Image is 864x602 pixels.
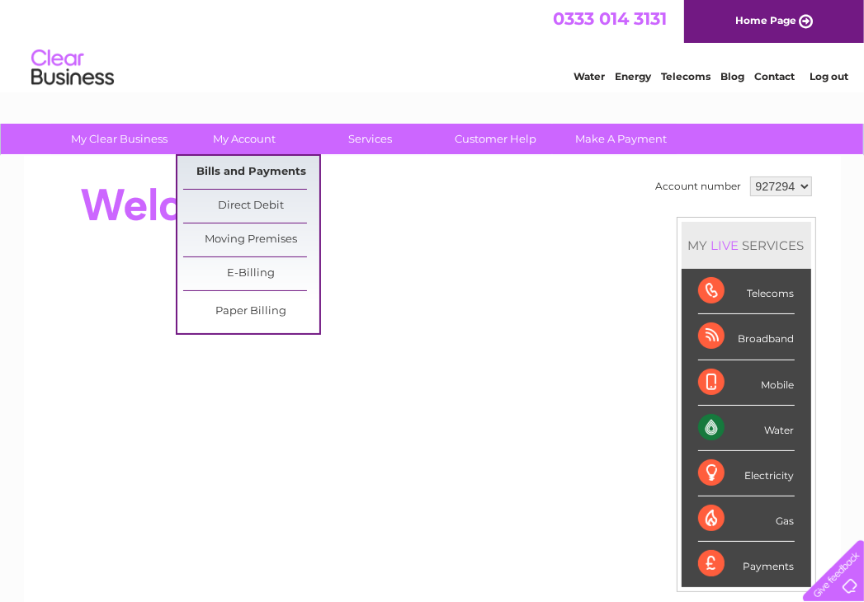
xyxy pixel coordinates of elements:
a: Direct Debit [183,190,319,223]
a: Energy [615,70,651,82]
a: Telecoms [661,70,711,82]
a: Services [302,124,438,154]
div: Mobile [698,360,795,406]
a: Blog [720,70,744,82]
a: Water [574,70,605,82]
div: Broadband [698,314,795,360]
a: Contact [754,70,795,82]
div: Electricity [698,451,795,496]
div: Payments [698,542,795,586]
div: Telecoms [698,269,795,314]
div: Clear Business is a trading name of Verastar Limited (registered in [GEOGRAPHIC_DATA] No. 3667643... [43,9,823,80]
a: Log out [810,70,848,82]
div: LIVE [708,238,743,253]
div: Water [698,406,795,451]
a: My Clear Business [51,124,187,154]
div: Gas [698,496,795,542]
a: Paper Billing [183,295,319,328]
div: MY SERVICES [682,222,811,269]
a: My Account [177,124,313,154]
a: Make A Payment [553,124,689,154]
td: Account number [652,172,746,200]
img: logo.png [31,43,115,93]
a: Moving Premises [183,223,319,256]
a: 0333 014 3131 [553,8,667,29]
a: Bills and Payments [183,156,319,189]
a: E-Billing [183,257,319,290]
a: Customer Help [427,124,564,154]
